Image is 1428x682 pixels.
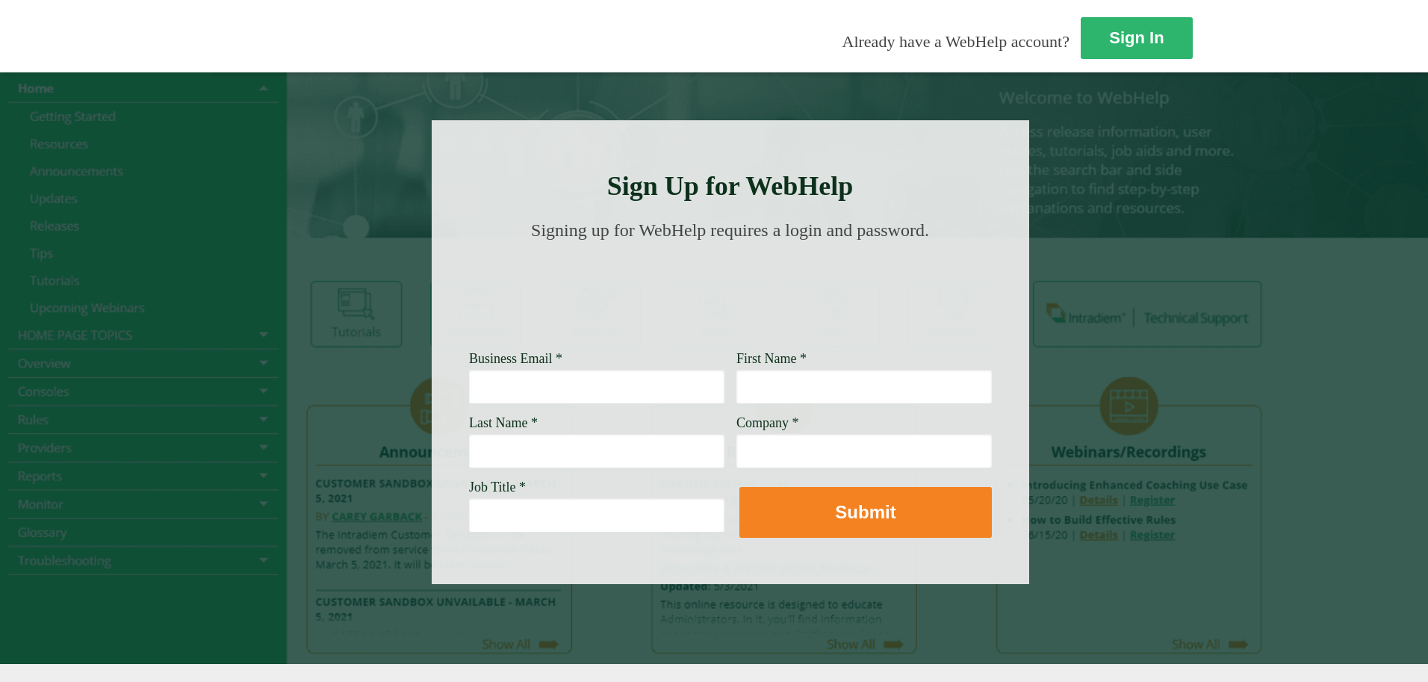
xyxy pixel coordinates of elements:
[469,480,526,495] span: Job Title *
[531,220,929,240] span: Signing up for WebHelp requires a login and password.
[842,32,1070,51] span: Already have a WebHelp account?
[469,415,538,430] span: Last Name *
[835,502,895,522] strong: Submit
[736,415,799,430] span: Company *
[607,171,854,201] strong: Sign Up for WebHelp
[478,255,983,330] img: Need Credentials? Sign up below. Have Credentials? Use the sign-in button.
[469,351,562,366] span: Business Email *
[739,487,992,538] button: Submit
[1109,28,1164,47] strong: Sign In
[1081,17,1193,59] a: Sign In
[736,351,807,366] span: First Name *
